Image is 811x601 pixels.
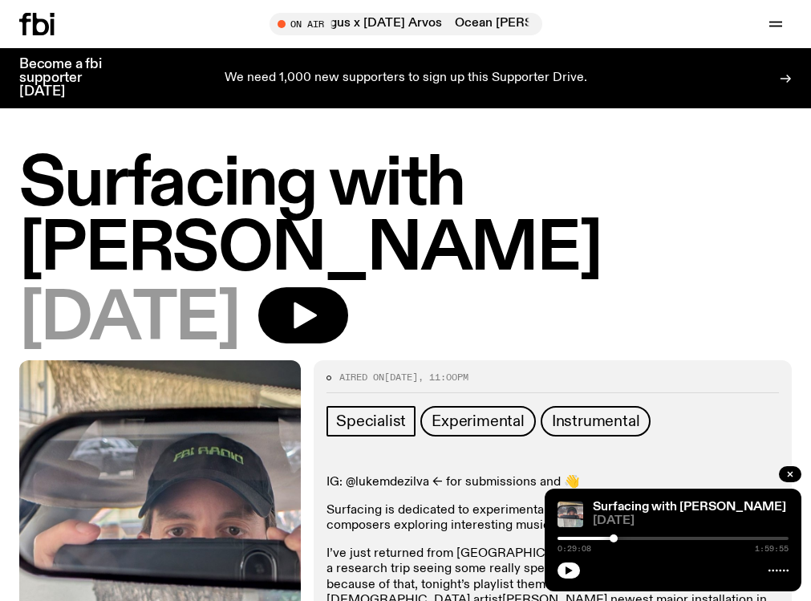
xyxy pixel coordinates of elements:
[326,475,779,490] p: IG: @lukemdezilva <- for submissions and 👋
[326,406,416,437] a: Specialist
[418,371,468,384] span: , 11:00pm
[755,545,789,553] span: 1:59:55
[420,406,536,437] a: Experimental
[19,58,122,99] h3: Become a fbi supporter [DATE]
[326,503,779,534] p: Surfacing is dedicated to experimental and outsider songwriters and composers exploring interesti...
[19,152,792,282] h1: Surfacing with [PERSON_NAME]
[225,71,587,86] p: We need 1,000 new supporters to sign up this Supporter Drive.
[593,515,789,527] span: [DATE]
[19,287,239,352] span: [DATE]
[339,371,384,384] span: Aired on
[552,412,640,430] span: Instrumental
[558,545,591,553] span: 0:29:08
[336,412,406,430] span: Specialist
[541,406,651,437] a: Instrumental
[593,501,786,514] a: Surfacing with [PERSON_NAME]
[270,13,542,35] button: On AirOcean [PERSON_NAME] & Angus x [DATE] ArvosOcean [PERSON_NAME] & Angus x [DATE] Arvos
[432,412,525,430] span: Experimental
[384,371,418,384] span: [DATE]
